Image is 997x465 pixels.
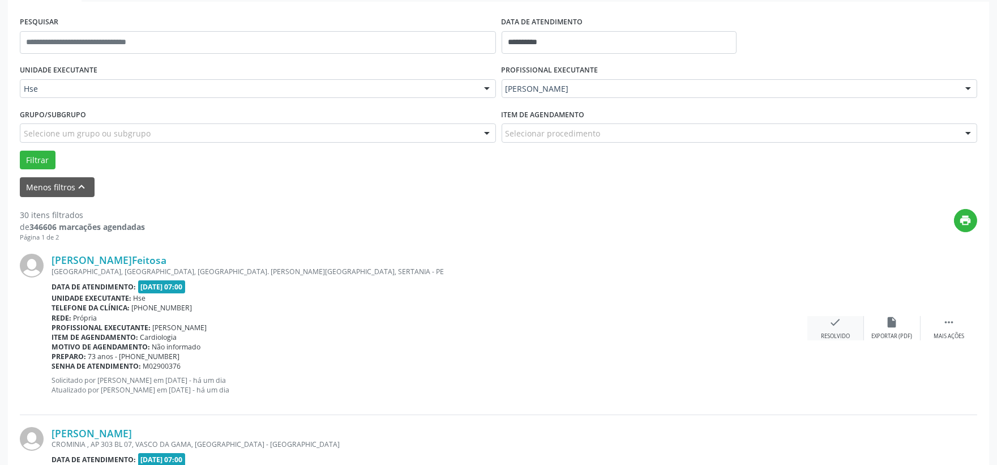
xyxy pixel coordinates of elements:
[20,62,97,79] label: UNIDADE EXECUTANTE
[138,280,186,293] span: [DATE] 07:00
[52,342,150,352] b: Motivo de agendamento:
[829,316,842,329] i: check
[20,151,55,170] button: Filtrar
[52,267,807,276] div: [GEOGRAPHIC_DATA], [GEOGRAPHIC_DATA], [GEOGRAPHIC_DATA]. [PERSON_NAME][GEOGRAPHIC_DATA], SERTANIA...
[134,293,146,303] span: Hse
[506,83,955,95] span: [PERSON_NAME]
[52,313,71,323] b: Rede:
[502,62,598,79] label: PROFISSIONAL EXECUTANTE
[506,127,601,139] span: Selecionar procedimento
[502,14,583,31] label: DATA DE ATENDIMENTO
[52,376,807,395] p: Solicitado por [PERSON_NAME] em [DATE] - há um dia Atualizado por [PERSON_NAME] em [DATE] - há um...
[76,181,88,193] i: keyboard_arrow_up
[52,455,136,464] b: Data de atendimento:
[20,106,86,123] label: Grupo/Subgrupo
[934,332,964,340] div: Mais ações
[52,254,166,266] a: [PERSON_NAME]Feitosa
[960,214,972,227] i: print
[88,352,180,361] span: 73 anos - [PHONE_NUMBER]
[52,361,141,371] b: Senha de atendimento:
[52,293,131,303] b: Unidade executante:
[943,316,955,329] i: 
[20,177,95,197] button: Menos filtroskeyboard_arrow_up
[502,106,585,123] label: Item de agendamento
[152,342,201,352] span: Não informado
[52,427,132,440] a: [PERSON_NAME]
[153,323,207,332] span: [PERSON_NAME]
[52,303,130,313] b: Telefone da clínica:
[954,209,977,232] button: print
[52,352,86,361] b: Preparo:
[24,83,473,95] span: Hse
[24,127,151,139] span: Selecione um grupo ou subgrupo
[20,209,145,221] div: 30 itens filtrados
[52,440,807,449] div: CROMINIA , AP 303 BL 07, VASCO DA GAMA, [GEOGRAPHIC_DATA] - [GEOGRAPHIC_DATA]
[20,14,58,31] label: PESQUISAR
[20,221,145,233] div: de
[52,332,138,342] b: Item de agendamento:
[20,254,44,278] img: img
[140,332,177,342] span: Cardiologia
[821,332,850,340] div: Resolvido
[132,303,192,313] span: [PHONE_NUMBER]
[52,323,151,332] b: Profissional executante:
[20,427,44,451] img: img
[872,332,913,340] div: Exportar (PDF)
[143,361,181,371] span: M02900376
[74,313,97,323] span: Própria
[52,282,136,292] b: Data de atendimento:
[886,316,898,329] i: insert_drive_file
[29,221,145,232] strong: 346606 marcações agendadas
[20,233,145,242] div: Página 1 de 2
